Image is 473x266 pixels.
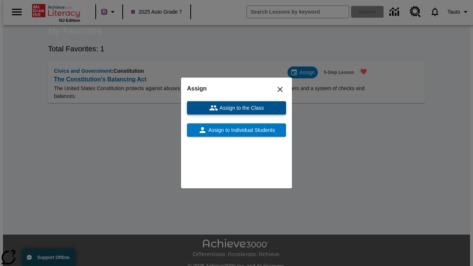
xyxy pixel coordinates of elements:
[207,126,275,134] span: Assign to Individual Students
[187,123,286,137] button: Assign to Individual Students
[271,81,289,98] button: Close
[187,83,286,94] h6: Assign
[218,104,264,112] span: Assign to the Class
[187,101,286,115] button: Assign to the Class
